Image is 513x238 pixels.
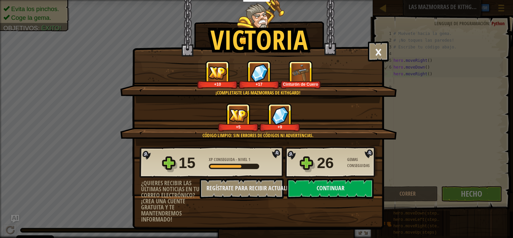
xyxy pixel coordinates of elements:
[282,82,320,87] div: Cinturón de Cuero
[368,41,389,62] button: ×
[209,157,250,163] div: -
[347,157,377,169] div: Gemas Conseguidas
[291,64,310,82] img: Nuevo artículo
[237,157,248,162] span: Nivel
[209,157,236,162] span: XP Conseguida
[271,106,289,125] img: Gemas Conseguidas
[208,66,227,79] img: XP Conseguida
[317,152,343,174] div: 26
[152,89,364,96] div: ¡Completaste las Mazmorras de Kithgard!
[240,82,278,87] div: +17
[200,178,284,199] button: Regístrate para recibir actualizaciones.
[211,25,308,54] h1: Victoria
[219,124,257,129] div: +5
[229,109,248,122] img: XP Conseguida
[250,64,268,82] img: Gemas Conseguidas
[198,82,236,87] div: +10
[152,132,364,139] div: Código limpio: sin errores de códigos ni advertencias.
[248,157,250,162] span: 1
[261,124,299,129] div: +9
[141,180,200,223] div: ¿Quieres recibir las últimas noticias en tu correo electrónico? ¡Crea una cuente gratuita y te ma...
[179,152,205,174] div: 15
[287,178,374,199] button: Continuar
